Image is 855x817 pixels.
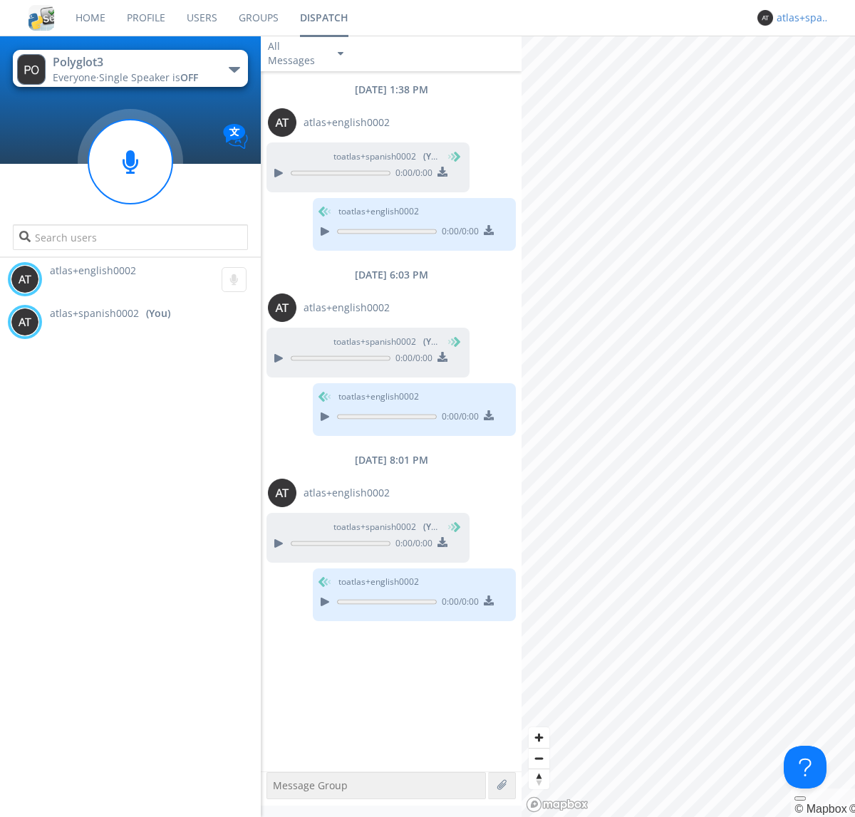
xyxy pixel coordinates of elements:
span: (You) [423,521,445,533]
img: download media button [484,595,494,605]
span: to atlas+english0002 [338,205,419,218]
span: Reset bearing to north [529,769,549,789]
button: Reset bearing to north [529,769,549,789]
button: Polyglot3Everyone·Single Speaker isOFF [13,50,247,87]
img: download media button [484,225,494,235]
button: Toggle attribution [794,796,806,801]
span: to atlas+english0002 [338,390,419,403]
span: atlas+english0002 [304,486,390,500]
span: atlas+english0002 [304,115,390,130]
img: download media button [437,352,447,362]
span: 0:00 / 0:00 [437,595,479,611]
div: Everyone · [53,71,213,85]
span: to atlas+spanish0002 [333,521,440,534]
img: 373638.png [11,308,39,336]
img: 373638.png [268,479,296,507]
img: 373638.png [11,265,39,293]
a: Mapbox logo [526,796,589,813]
img: cddb5a64eb264b2086981ab96f4c1ba7 [28,5,54,31]
div: Polyglot3 [53,54,213,71]
input: Search users [13,224,247,250]
span: OFF [180,71,198,84]
div: atlas+spanish0002 [777,11,830,25]
div: [DATE] 6:03 PM [261,268,522,282]
span: Single Speaker is [99,71,198,84]
img: 373638.png [268,108,296,137]
span: 0:00 / 0:00 [390,537,432,553]
span: 0:00 / 0:00 [437,225,479,241]
div: [DATE] 1:38 PM [261,83,522,97]
button: Zoom out [529,748,549,769]
span: 0:00 / 0:00 [390,167,432,182]
span: (You) [423,150,445,162]
span: to atlas+english0002 [338,576,419,588]
span: to atlas+spanish0002 [333,335,440,348]
img: caret-down-sm.svg [338,52,343,56]
img: Translation enabled [223,124,248,149]
img: download media button [484,410,494,420]
span: (You) [423,335,445,348]
img: 373638.png [17,54,46,85]
span: atlas+spanish0002 [50,306,139,321]
span: atlas+english0002 [304,301,390,315]
div: (You) [146,306,170,321]
span: 0:00 / 0:00 [437,410,479,426]
img: 373638.png [268,293,296,322]
img: 373638.png [757,10,773,26]
span: 0:00 / 0:00 [390,352,432,368]
iframe: Toggle Customer Support [784,746,826,789]
img: download media button [437,167,447,177]
div: All Messages [268,39,325,68]
span: to atlas+spanish0002 [333,150,440,163]
button: Zoom in [529,727,549,748]
a: Mapbox [794,803,846,815]
img: download media button [437,537,447,547]
span: atlas+english0002 [50,264,136,277]
div: [DATE] 8:01 PM [261,453,522,467]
